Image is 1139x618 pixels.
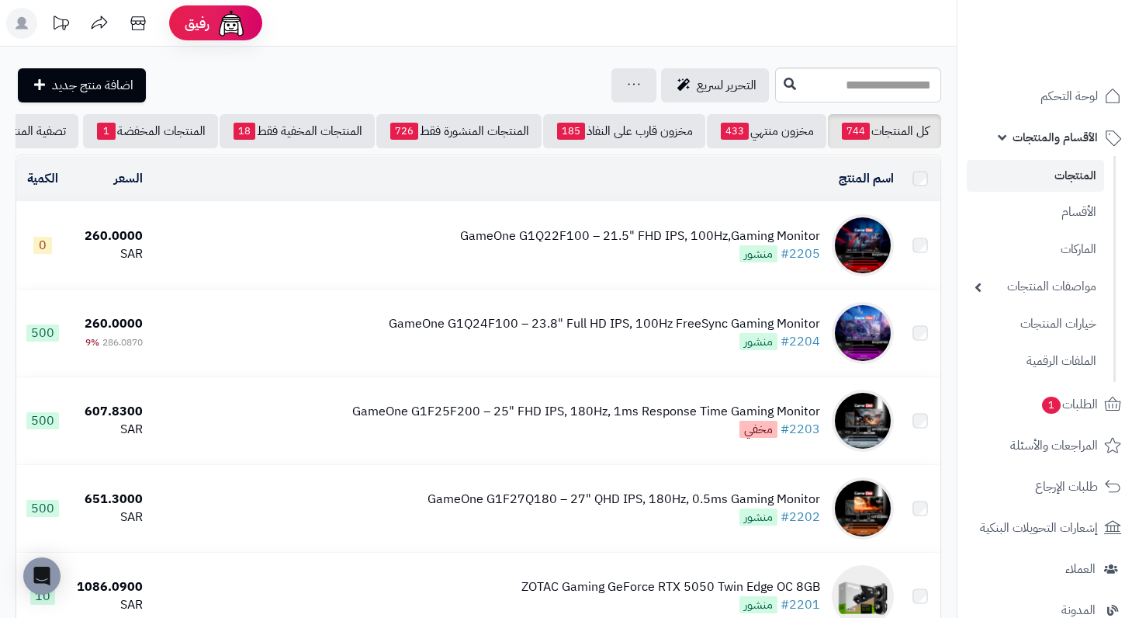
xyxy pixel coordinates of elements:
a: لوحة التحكم [967,78,1130,115]
span: التحرير لسريع [697,76,756,95]
span: 18 [234,123,255,140]
a: الملفات الرقمية [967,345,1104,378]
span: 0 [33,237,52,254]
span: منشور [739,509,777,526]
div: SAR [75,245,143,263]
img: GameOne G1Q24F100 – 23.8" Full HD IPS, 100Hz FreeSync Gaming Monitor [832,302,894,364]
a: اسم المنتج [839,169,894,188]
span: 744 [842,123,870,140]
div: 651.3000 [75,491,143,509]
a: #2202 [781,508,820,526]
span: 9% [85,335,99,349]
a: المنتجات المخفية فقط18 [220,114,375,148]
span: الأقسام والمنتجات [1013,127,1098,148]
a: اضافة منتج جديد [18,68,146,102]
div: 607.8300 [75,403,143,421]
a: طلبات الإرجاع [967,468,1130,505]
img: GameOne G1F25F200 – 25" FHD IPS, 180Hz, 1ms Response Time Gaming Monitor [832,390,894,452]
img: logo-2.png [1033,39,1124,71]
span: رفيق [185,14,209,33]
div: Open Intercom Messenger [23,557,61,595]
span: العملاء [1065,558,1096,580]
span: المراجعات والأسئلة [1010,435,1098,457]
img: GameOne G1F27Q180 – 27" QHD IPS, 180Hz, 0.5ms Gaming Monitor [832,477,894,540]
a: الأقسام [967,196,1104,229]
span: 286.0870 [102,335,143,349]
span: 500 [26,500,59,517]
a: الكمية [27,169,58,188]
a: الطلبات1 [967,386,1130,423]
span: منشور [739,333,777,350]
span: 500 [26,325,59,342]
a: الماركات [967,233,1104,266]
span: لوحة التحكم [1040,85,1098,107]
span: إشعارات التحويلات البنكية [980,517,1098,539]
a: التحرير لسريع [661,68,769,102]
span: الطلبات [1040,394,1098,415]
span: 1 [1042,397,1061,414]
a: المنتجات المنشورة فقط726 [376,114,542,148]
span: منشور [739,245,777,262]
span: 726 [390,123,418,140]
span: 10 [30,588,55,605]
a: كل المنتجات744 [828,114,941,148]
a: العملاء [967,550,1130,588]
div: SAR [75,421,143,439]
a: مخزون قارب على النفاذ185 [543,114,705,148]
div: 1086.0900 [75,578,143,596]
a: خيارات المنتجات [967,307,1104,341]
span: اضافة منتج جديد [52,76,133,95]
div: SAR [75,509,143,526]
span: 1 [97,123,116,140]
div: SAR [75,596,143,614]
a: #2203 [781,420,820,439]
span: 500 [26,412,59,429]
span: 185 [557,123,585,140]
a: السعر [114,169,143,188]
div: ZOTAC Gaming GeForce RTX 5050 Twin Edge OC 8GB [521,578,820,596]
span: مخفي [739,421,777,438]
div: GameOne G1F25F200 – 25" FHD IPS, 180Hz, 1ms Response Time Gaming Monitor [352,403,820,421]
img: ai-face.png [216,8,247,39]
a: المنتجات المخفضة1 [83,114,218,148]
a: #2205 [781,245,820,263]
span: 433 [721,123,749,140]
a: مواصفات المنتجات [967,270,1104,304]
span: طلبات الإرجاع [1035,476,1098,498]
div: GameOne G1F27Q180 – 27" QHD IPS, 180Hz, 0.5ms Gaming Monitor [428,491,820,509]
a: مخزون منتهي433 [707,114,826,148]
a: #2201 [781,595,820,614]
span: منشور [739,596,777,613]
a: المنتجات [967,160,1104,192]
div: GameOne G1Q24F100 – 23.8" Full HD IPS, 100Hz FreeSync Gaming Monitor [389,315,820,333]
div: GameOne G1Q22F100 – 21.5" FHD IPS, 100Hz,Gaming Monitor [460,227,820,245]
a: #2204 [781,332,820,351]
a: المراجعات والأسئلة [967,427,1130,464]
a: إشعارات التحويلات البنكية [967,509,1130,547]
img: GameOne G1Q22F100 – 21.5" FHD IPS, 100Hz,Gaming Monitor [832,214,894,276]
span: 260.0000 [85,314,143,333]
div: 260.0000 [75,227,143,245]
a: تحديثات المنصة [41,8,80,43]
